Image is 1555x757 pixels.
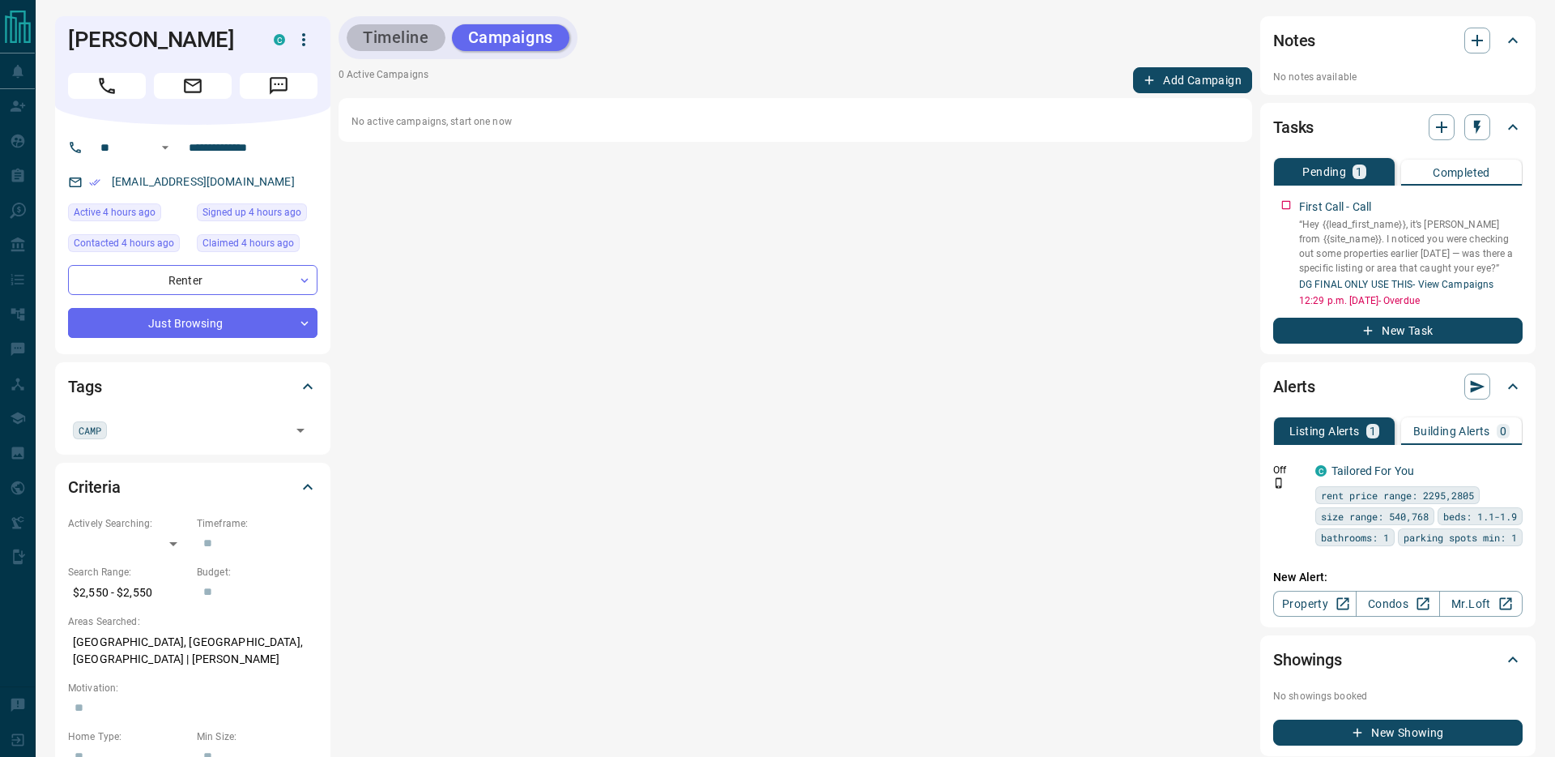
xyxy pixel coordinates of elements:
[112,175,295,188] a: [EMAIL_ADDRESS][DOMAIN_NAME]
[1273,114,1314,140] h2: Tasks
[1433,167,1490,178] p: Completed
[1500,426,1506,437] p: 0
[1370,426,1376,437] p: 1
[68,629,317,673] p: [GEOGRAPHIC_DATA], [GEOGRAPHIC_DATA], [GEOGRAPHIC_DATA] | [PERSON_NAME]
[351,114,1239,129] p: No active campaigns, start one now
[197,565,317,580] p: Budget:
[68,308,317,338] div: Just Browsing
[1299,279,1493,290] a: DG FINAL ONLY USE THIS- View Campaigns
[1273,108,1523,147] div: Tasks
[154,73,232,99] span: Email
[274,34,285,45] div: condos.ca
[289,419,312,442] button: Open
[1133,67,1252,93] button: Add Campaign
[452,24,569,51] button: Campaigns
[1356,166,1362,177] p: 1
[1299,217,1523,276] p: “Hey {{lead_first_name}}, it’s [PERSON_NAME] from {{site_name}}. I noticed you were checking out ...
[1439,591,1523,617] a: Mr.Loft
[1315,465,1327,477] div: condos.ca
[68,565,189,580] p: Search Range:
[197,234,317,257] div: Wed Oct 15 2025
[89,177,100,188] svg: Email Verified
[1273,689,1523,704] p: No showings booked
[1273,21,1523,60] div: Notes
[197,516,317,531] p: Timeframe:
[1273,569,1523,586] p: New Alert:
[1273,70,1523,84] p: No notes available
[1273,463,1306,477] p: Off
[1289,426,1360,437] p: Listing Alerts
[1273,318,1523,344] button: New Task
[1273,367,1523,406] div: Alerts
[1273,720,1523,746] button: New Showing
[1331,464,1414,477] a: Tailored For You
[339,67,428,93] p: 0 Active Campaigns
[1356,591,1439,617] a: Condos
[1321,529,1389,545] span: bathrooms: 1
[68,73,146,99] span: Call
[197,729,317,744] p: Min Size:
[68,265,317,295] div: Renter
[1273,374,1315,400] h2: Alerts
[1273,591,1357,617] a: Property
[1321,508,1429,524] span: size range: 540,768
[68,474,121,500] h2: Criteria
[68,468,317,507] div: Criteria
[68,203,189,226] div: Wed Oct 15 2025
[1273,647,1342,673] h2: Showings
[1302,166,1346,177] p: Pending
[1299,199,1371,216] p: First Call - Call
[74,204,155,220] span: Active 4 hours ago
[68,367,317,406] div: Tags
[240,73,317,99] span: Message
[79,422,101,438] span: CAMP
[74,235,174,251] span: Contacted 4 hours ago
[197,203,317,226] div: Wed Oct 15 2025
[1273,640,1523,679] div: Showings
[1273,477,1284,489] svg: Push Notification Only
[68,729,189,744] p: Home Type:
[68,27,249,53] h1: [PERSON_NAME]
[68,681,317,695] p: Motivation:
[1273,28,1315,53] h2: Notes
[202,204,301,220] span: Signed up 4 hours ago
[347,24,445,51] button: Timeline
[1413,426,1490,437] p: Building Alerts
[68,580,189,606] p: $2,550 - $2,550
[1299,293,1523,308] p: 12:29 p.m. [DATE] - Overdue
[68,614,317,629] p: Areas Searched:
[1321,487,1474,503] span: rent price range: 2295,2805
[1443,508,1517,524] span: beds: 1.1-1.9
[155,138,175,157] button: Open
[68,374,101,400] h2: Tags
[68,234,189,257] div: Wed Oct 15 2025
[68,516,189,531] p: Actively Searching:
[202,235,294,251] span: Claimed 4 hours ago
[1404,529,1517,545] span: parking spots min: 1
